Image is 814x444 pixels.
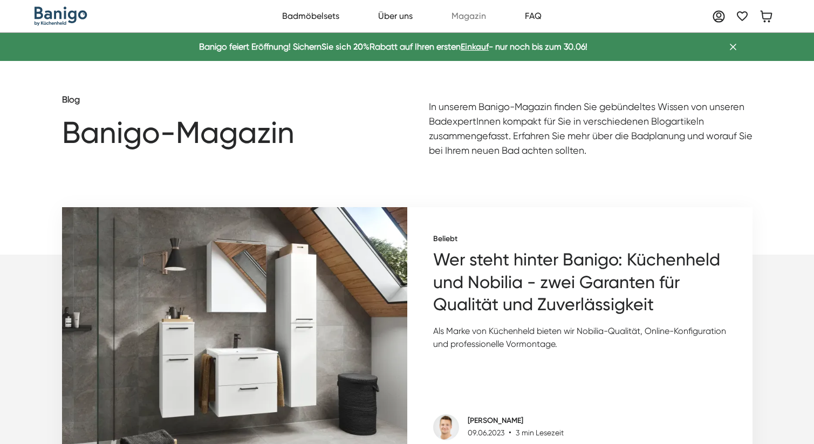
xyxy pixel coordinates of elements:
div: . [476,427,478,439]
div: 2023 [488,427,504,439]
div: Beliebt [433,233,457,244]
div: 06 [478,427,487,439]
div: [PERSON_NAME] [468,415,564,426]
a: Über uns [372,5,419,27]
div: Als Marke von Küchenheld bieten wir Nobilia-Qualität, Online-Konfiguration und professionelle Vor... [433,325,727,351]
div: 3 [516,427,519,439]
div: Blog [62,93,386,106]
a: Badmöbelsets [276,5,345,27]
p: In unserem Banigo-Magazin finden Sie gebündeltes Wissen von unseren BadexpertInnen kompakt für Si... [429,99,753,158]
a: Einkauf [461,42,489,52]
a: Magazin [446,5,492,27]
div: . [487,427,488,439]
span: Sie sich 20% [322,42,370,52]
div: • [509,426,511,439]
div: min Lesezeit [522,427,564,439]
a: home [35,6,87,26]
img: Lennart [433,414,459,440]
h1: Banigo-Magazin [62,115,386,151]
div: 09 [468,427,476,439]
h3: Wer steht hinter Banigo: Küchenheld und Nobilia - zwei Garanten für Qualität und Zuverlässigkeit [433,249,727,316]
div: Banigo feiert Eröffnung! Sichern Rabatt auf Ihren ersten - nur noch bis zum 30.06! [199,40,587,53]
a: FAQ [519,5,548,27]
